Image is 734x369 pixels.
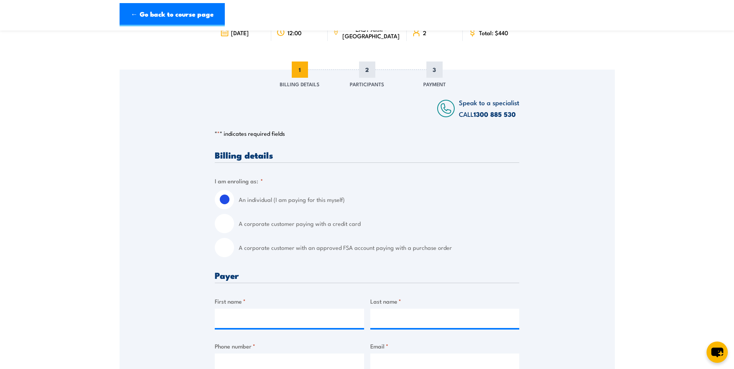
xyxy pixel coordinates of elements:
p: " " indicates required fields [215,130,519,137]
label: Email [370,342,520,350]
span: Total: $440 [479,29,508,36]
button: chat-button [707,342,728,363]
legend: I am enroling as: [215,176,263,185]
label: An individual (I am paying for this myself) [239,190,519,209]
span: 12:00 [287,29,301,36]
a: 1300 885 530 [474,109,516,119]
span: Participants [350,80,384,88]
span: EAST ARM - [GEOGRAPHIC_DATA] [341,26,401,39]
span: Speak to a specialist CALL [459,97,519,119]
label: A corporate customer paying with a credit card [239,214,519,233]
span: Payment [423,80,446,88]
label: Phone number [215,342,364,350]
span: 3 [426,62,443,78]
span: 2 [359,62,375,78]
label: A corporate customer with an approved FSA account paying with a purchase order [239,238,519,257]
h3: Billing details [215,150,519,159]
a: ← Go back to course page [120,3,225,26]
span: 1 [292,62,308,78]
span: Billing Details [280,80,320,88]
span: 2 [423,29,426,36]
h3: Payer [215,271,519,280]
label: Last name [370,297,520,306]
label: First name [215,297,364,306]
span: [DATE] [231,29,249,36]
